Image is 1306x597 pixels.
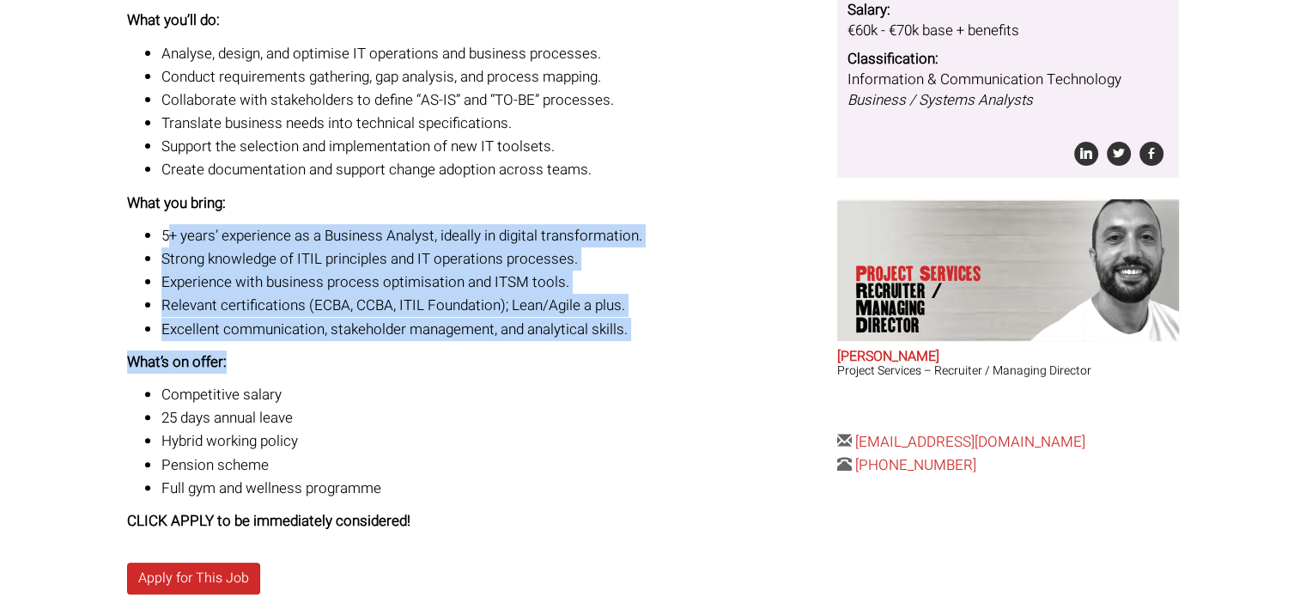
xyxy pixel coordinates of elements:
[127,510,410,532] strong: CLICK APPLY to be immediately considered!
[161,271,824,294] li: Experience with business process optimisation and ITSM tools.
[161,42,824,65] li: Analyse, design, and optimise IT operations and business processes.
[161,65,824,88] li: Conduct requirements gathering, gap analysis, and process mapping.
[847,70,1169,112] dd: Information & Communication Technology
[1014,199,1179,341] img: Chris Pelow's our Project Services Recruiter / Managing Director
[127,563,260,594] a: Apply for This Job
[161,454,824,477] li: Pension scheme
[161,112,824,135] li: Translate business needs into technical specifications.
[161,406,824,429] li: 25 days annual leave
[161,294,824,317] li: Relevant certifications (ECBA, CCBA, ITIL Foundation); Lean/Agile a plus.
[837,350,1179,365] h2: [PERSON_NAME]
[161,247,824,271] li: Strong knowledge of ITIL principles and IT operations processes.
[127,351,227,373] strong: What’s on offer:
[161,88,824,112] li: Collaborate with stakeholders to define “AS-IS” and “TO-BE” processes.
[847,49,1169,70] dt: Classification:
[161,429,824,453] li: Hybrid working policy
[856,265,988,334] p: Project Services
[161,318,824,341] li: Excellent communication, stakeholder management, and analytical skills.
[161,158,824,181] li: Create documentation and support change adoption across teams.
[161,224,824,247] li: 5+ years’ experience as a Business Analyst, ideally in digital transformation.
[837,364,1179,377] h3: Project Services – Recruiter / Managing Director
[847,21,1169,41] dd: €60k - €70k base + benefits
[127,192,226,214] strong: What you bring:
[161,477,824,500] li: Full gym and wellness programme
[855,431,1085,453] a: [EMAIL_ADDRESS][DOMAIN_NAME]
[856,283,988,334] span: Recruiter / Managing Director
[855,454,976,476] a: [PHONE_NUMBER]
[127,9,220,31] strong: What you’ll do:
[161,383,824,406] li: Competitive salary
[161,135,824,158] li: Support the selection and implementation of new IT toolsets.
[847,89,1033,111] i: Business / Systems Analysts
